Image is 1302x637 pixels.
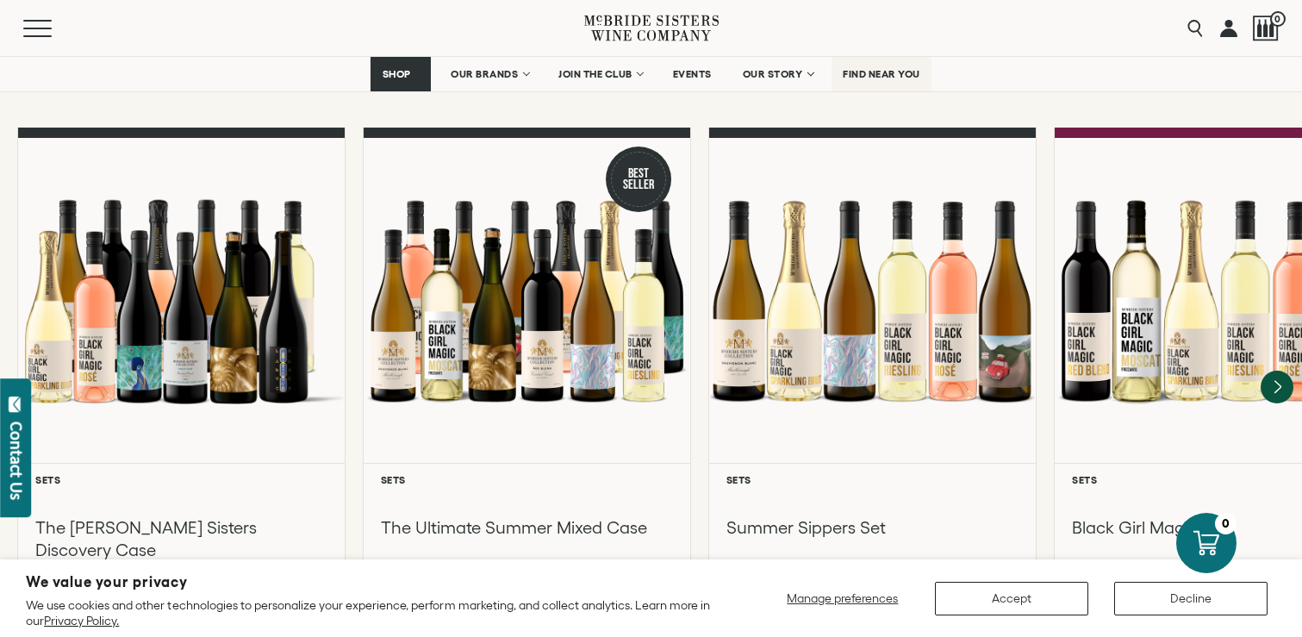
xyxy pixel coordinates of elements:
[1114,582,1268,615] button: Decline
[1215,513,1237,534] div: 0
[673,68,712,80] span: EVENTS
[732,57,824,91] a: OUR STORY
[935,582,1088,615] button: Accept
[547,57,653,91] a: JOIN THE CLUB
[708,128,1037,614] a: Summer Sippers Set Sets Summer Sippers Set Add to cart $164.94
[832,57,931,91] a: FIND NEAR YOU
[371,57,431,91] a: SHOP
[381,516,673,539] h3: The Ultimate Summer Mixed Case
[776,582,909,615] button: Manage preferences
[382,68,411,80] span: SHOP
[787,591,898,605] span: Manage preferences
[26,597,713,628] p: We use cookies and other technologies to personalize your experience, perform marketing, and coll...
[381,474,673,485] h6: Sets
[23,20,85,37] button: Mobile Menu Trigger
[1261,371,1293,403] button: Next
[439,57,539,91] a: OUR BRANDS
[843,68,920,80] span: FIND NEAR YOU
[35,474,327,485] h6: Sets
[26,575,713,590] h2: We value your privacy
[35,516,327,561] h3: The [PERSON_NAME] Sisters Discovery Case
[726,474,1019,485] h6: Sets
[44,614,119,628] a: Privacy Policy.
[743,68,803,80] span: OUR STORY
[558,68,632,80] span: JOIN THE CLUB
[8,422,25,500] div: Contact Us
[17,128,346,614] a: McBride Sisters Full Set Sets The [PERSON_NAME] Sisters Discovery Case Add to cart $417.89
[662,57,723,91] a: EVENTS
[451,68,518,80] span: OUR BRANDS
[726,516,1019,539] h3: Summer Sippers Set
[1270,11,1286,27] span: 0
[363,128,691,614] a: Best Seller The Ultimate Summer Mixed Case Sets The Ultimate Summer Mixed Case Add to cart $385.88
